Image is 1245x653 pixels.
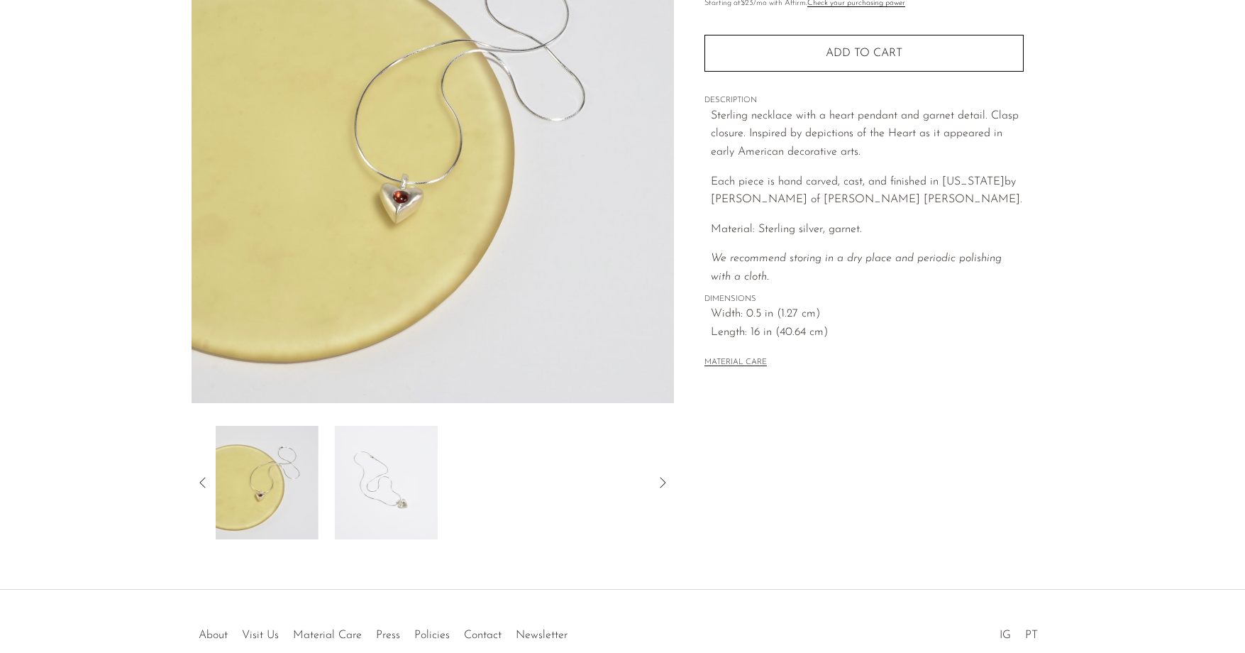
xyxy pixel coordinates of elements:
[376,630,400,641] a: Press
[704,94,1024,107] span: DESCRIPTION
[711,305,1024,324] span: Width: 0.5 in (1.27 cm)
[464,630,502,641] a: Contact
[1000,630,1011,641] a: IG
[199,630,228,641] a: About
[293,630,362,641] a: Material Care
[1025,630,1038,641] a: PT
[711,107,1024,162] p: Sterling necklace with a heart pendant and garnet detail. Clasp closure. Inspired by depictions o...
[826,48,902,59] span: Add to cart
[704,35,1024,72] button: Add to cart
[711,324,1024,342] span: Length: 16 in (40.64 cm)
[711,253,1002,282] i: We recommend storing in a dry place and periodic polishing with a cloth.
[711,176,1022,206] span: Each piece is hand carved, cast, and finished in [US_STATE] by [PERSON_NAME] of [PERSON_NAME] [PE...
[215,426,318,539] img: Garnet Heart Pendant Necklace
[414,630,450,641] a: Policies
[704,293,1024,306] span: DIMENSIONS
[242,630,279,641] a: Visit Us
[192,618,575,645] ul: Quick links
[335,426,438,539] img: Garnet Heart Pendant Necklace
[711,224,862,235] span: Material: Sterling silver, garnet.
[992,618,1045,645] ul: Social Medias
[704,358,767,368] button: MATERIAL CARE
